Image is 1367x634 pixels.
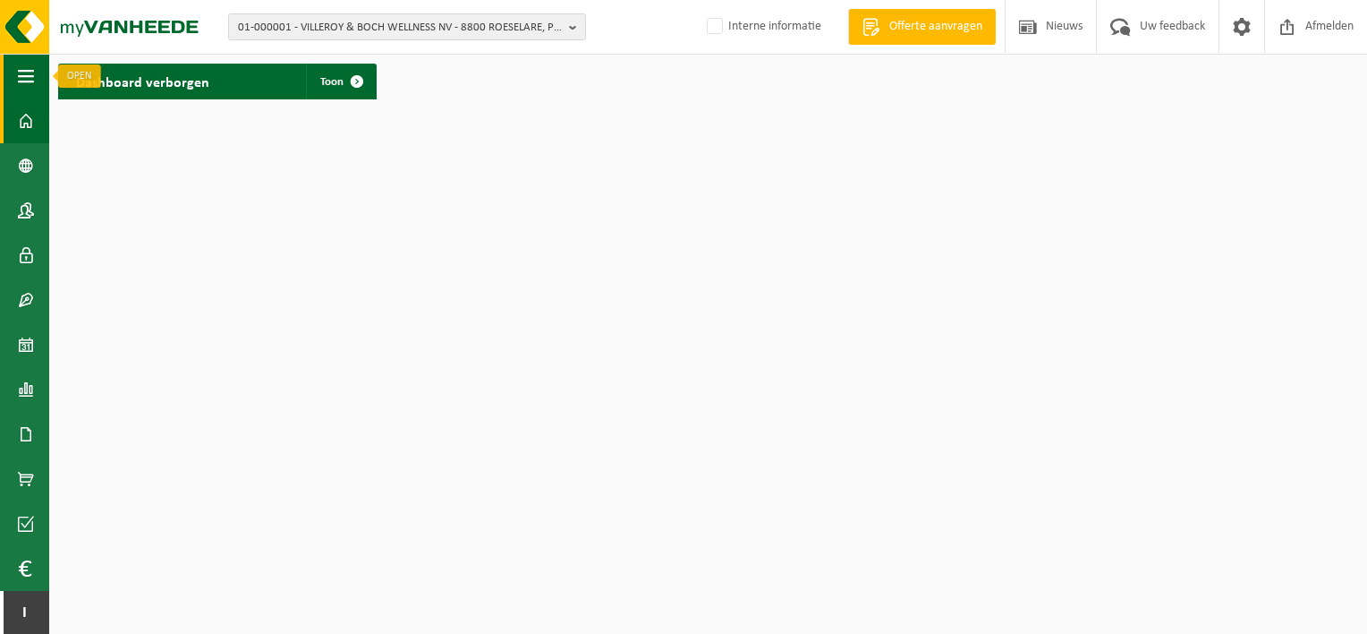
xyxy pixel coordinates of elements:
h2: Dashboard verborgen [58,64,227,99]
button: 01-000001 - VILLEROY & BOCH WELLNESS NV - 8800 ROESELARE, POPULIERSTRAAT 1 [228,13,586,40]
span: 01-000001 - VILLEROY & BOCH WELLNESS NV - 8800 ROESELARE, POPULIERSTRAAT 1 [238,14,562,41]
a: Offerte aanvragen [848,9,996,45]
label: Interne informatie [703,13,821,40]
span: Offerte aanvragen [885,18,987,36]
span: Toon [320,76,344,88]
a: Toon [306,64,375,99]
